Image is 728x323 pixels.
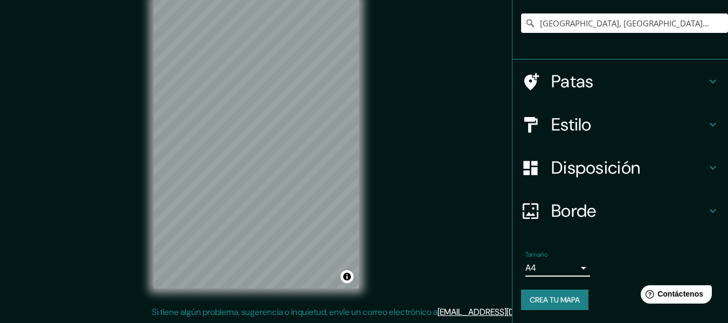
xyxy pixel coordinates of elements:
button: Crea tu mapa [521,290,588,310]
font: Si tiene algún problema, sugerencia o inquietud, envíe un correo electrónico a [152,306,438,318]
div: Disposición [512,146,728,189]
font: Estilo [551,113,592,136]
iframe: Lanzador de widgets de ayuda [632,281,716,311]
a: [EMAIL_ADDRESS][DOMAIN_NAME] [438,306,571,318]
font: Disposición [551,156,640,179]
input: Elige tu ciudad o zona [521,13,728,33]
div: A4 [525,259,590,277]
font: Tamaño [525,250,547,259]
font: Borde [551,200,597,222]
font: A4 [525,262,536,273]
font: Patas [551,70,594,93]
font: Crea tu mapa [530,295,580,305]
div: Estilo [512,103,728,146]
div: Borde [512,189,728,232]
div: Patas [512,60,728,103]
button: Activar o desactivar atribución [341,270,353,283]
